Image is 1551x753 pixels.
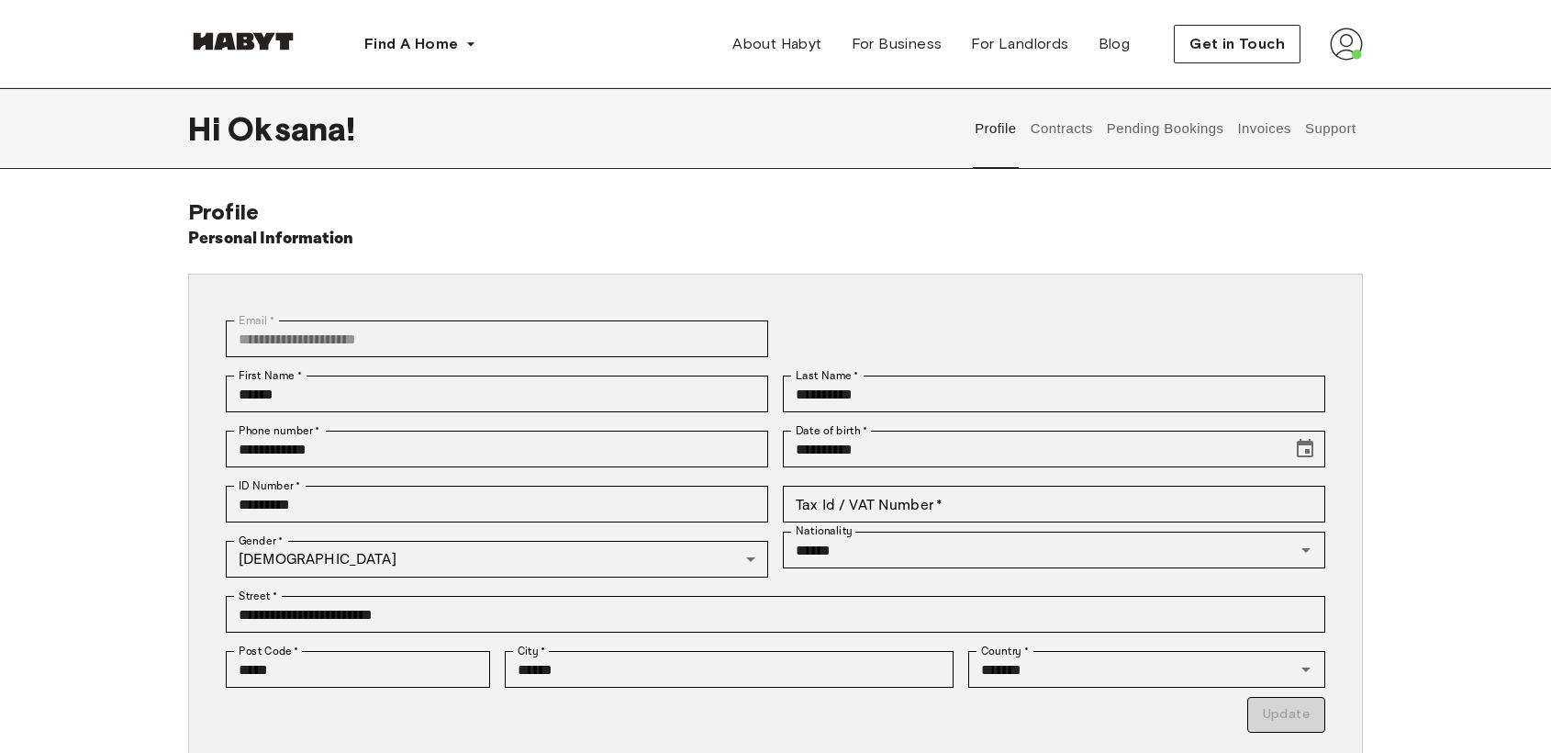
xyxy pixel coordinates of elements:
[188,198,259,225] span: Profile
[188,109,228,148] span: Hi
[973,88,1020,169] button: Profile
[239,643,299,659] label: Post Code
[239,478,300,494] label: ID Number
[364,33,458,55] span: Find A Home
[971,33,1068,55] span: For Landlords
[188,226,354,252] h6: Personal Information
[1084,26,1145,62] a: Blog
[226,320,768,357] div: You can't change your email address at the moment. Please reach out to customer support in case y...
[228,109,355,148] span: Oksana !
[350,26,491,62] button: Find A Home
[1104,88,1226,169] button: Pending Bookings
[239,422,320,439] label: Phone number
[1099,33,1131,55] span: Blog
[796,422,867,439] label: Date of birth
[1330,28,1363,61] img: avatar
[518,643,546,659] label: City
[956,26,1083,62] a: For Landlords
[239,312,274,329] label: Email
[239,533,283,549] label: Gender
[796,367,859,384] label: Last Name
[239,367,302,384] label: First Name
[968,88,1363,169] div: user profile tabs
[1293,657,1319,682] button: Open
[188,32,298,51] img: Habyt
[1235,88,1293,169] button: Invoices
[852,33,943,55] span: For Business
[1028,88,1095,169] button: Contracts
[1174,25,1300,63] button: Get in Touch
[796,523,853,539] label: Nationality
[1302,88,1358,169] button: Support
[837,26,957,62] a: For Business
[981,643,1029,659] label: Country
[1287,431,1323,467] button: Choose date, selected date is May 29, 1983
[239,588,277,604] label: Street
[718,26,836,62] a: About Habyt
[1293,537,1319,563] button: Open
[1189,33,1285,55] span: Get in Touch
[226,541,768,578] div: [DEMOGRAPHIC_DATA]
[732,33,821,55] span: About Habyt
